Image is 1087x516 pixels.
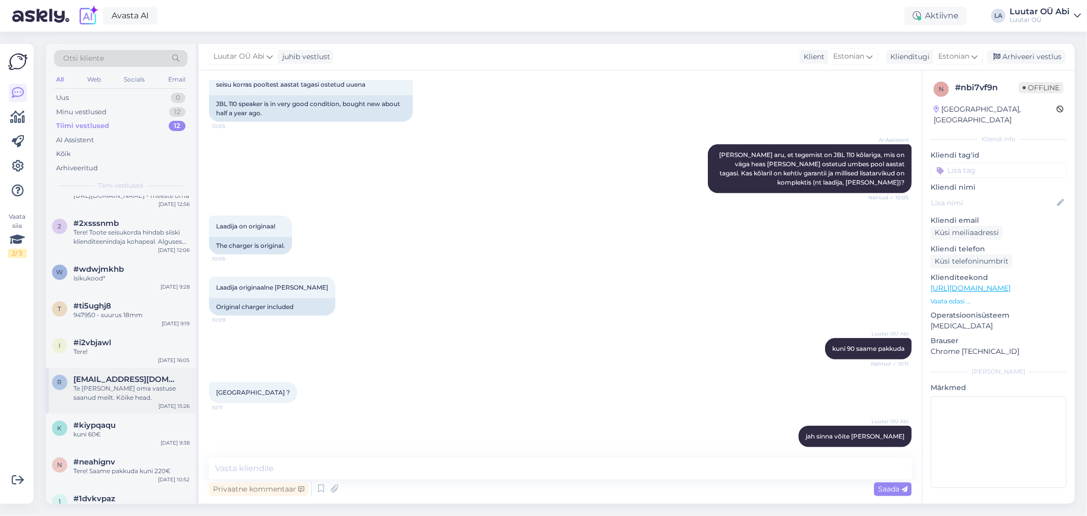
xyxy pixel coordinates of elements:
span: #ti5ughj8 [73,301,111,311]
span: raimivarik@gmail.com [73,375,179,384]
p: Kliendi tag'id [931,150,1067,161]
span: Luutar OÜ Abi [870,418,909,425]
span: Estonian [938,51,969,62]
div: 0 [171,93,185,103]
div: # nbi7vf9n [955,82,1019,94]
p: [MEDICAL_DATA] [931,321,1067,331]
div: Klienditugi [886,51,930,62]
span: 10:11 [212,404,250,411]
div: LA [991,9,1005,23]
div: raami suurus on S [73,503,190,512]
div: All [54,73,66,86]
div: The charger is original. [209,237,292,254]
p: Märkmed [931,382,1067,393]
p: Klienditeekond [931,272,1067,283]
div: Email [166,73,188,86]
span: Otsi kliente [63,53,104,64]
div: Original charger included [209,298,335,316]
div: Te [PERSON_NAME] oma vastuse saanud meilt. Kõike head. [73,384,190,402]
p: Kliendi nimi [931,182,1067,193]
span: #1dvkvpaz [73,494,115,503]
div: Tere! Toote seisukorda hindab siiski klienditeenindaja kohapeal. Alguses sai tehtud pakkumine KUN... [73,228,190,246]
span: Offline [1019,82,1064,93]
span: AI Assistent [870,136,909,144]
div: Luutar OÜ Abi [1010,8,1070,16]
div: Tere! [73,347,190,356]
div: 2 / 3 [8,249,26,258]
p: Chrome [TECHNICAL_ID] [931,346,1067,357]
span: 10:06 [212,255,250,263]
div: [DATE] 12:06 [158,246,190,254]
div: Vaata siia [8,212,26,258]
span: 2 [58,222,62,230]
span: n [939,85,944,93]
div: 947950 - suurus 18mm [73,311,190,320]
span: t [58,305,62,313]
div: Web [85,73,103,86]
a: Luutar OÜ AbiLuutar OÜ [1010,8,1081,24]
div: [DATE] 9:28 [161,283,190,291]
span: #2xsssnmb [73,219,119,228]
span: r [58,378,62,386]
a: Avasta AI [103,7,157,24]
div: Küsi meiliaadressi [931,226,1003,240]
span: Nähtud ✓ 10:05 [868,194,909,201]
span: k [58,424,62,432]
div: Minu vestlused [56,107,107,117]
div: Arhiveeritud [56,163,98,173]
p: Vaata edasi ... [931,297,1067,306]
div: Tiimi vestlused [56,121,109,131]
span: 1 [59,498,61,505]
div: Luutar OÜ [1010,16,1070,24]
div: Küsi telefoninumbrit [931,254,1013,268]
p: Operatsioonisüsteem [931,310,1067,321]
div: JBL 110 speaker is in very good condition, bought new about half a year ago. [209,95,413,122]
div: [DATE] 15:26 [158,402,190,410]
span: Estonian [833,51,864,62]
span: 10:09 [212,316,250,324]
div: Privaatne kommentaar [209,482,308,496]
div: Uus [56,93,69,103]
div: juhib vestlust [278,51,330,62]
div: [DATE] 10:52 [158,476,190,483]
span: #kiypqaqu [73,421,116,430]
span: [GEOGRAPHIC_DATA] ? [216,389,290,396]
img: Askly Logo [8,52,28,71]
div: Klient [800,51,825,62]
span: [PERSON_NAME] aru, et tegemist on JBL 110 kõlariga, mis on väga heas [PERSON_NAME] ostetud umbes ... [719,151,906,186]
div: Aktiivne [905,7,967,25]
span: Saada [878,484,908,494]
input: Lisa nimi [931,197,1055,209]
span: Luutar OÜ Abi [870,330,909,338]
span: jah sinna võite [PERSON_NAME] [806,432,905,440]
span: #i2vbjawl [73,338,111,347]
span: w [57,268,63,276]
span: Tiimi vestlused [98,181,144,190]
span: Laadija originaalne [PERSON_NAME] [216,283,328,291]
div: [GEOGRAPHIC_DATA], [GEOGRAPHIC_DATA] [934,104,1056,125]
div: 12 [169,107,185,117]
div: [PERSON_NAME] [931,367,1067,376]
div: [DATE] 9:19 [162,320,190,327]
span: Laadija on originaal [216,222,275,230]
p: Kliendi email [931,215,1067,226]
span: kuni 90 saame pakkuda [832,345,905,352]
span: 10:14 [870,448,909,455]
input: Lisa tag [931,163,1067,178]
div: Kõik [56,149,71,159]
span: #neahignv [73,457,115,467]
span: #wdwjmkhb [73,265,124,274]
div: Arhiveeri vestlus [987,50,1066,64]
span: n [57,461,62,469]
span: 10:05 [212,122,250,130]
div: [DATE] 12:56 [158,200,190,208]
span: Luutar OÜ Abi [214,51,264,62]
div: isikukood* [73,274,190,283]
div: AI Assistent [56,135,94,145]
p: Kliendi telefon [931,244,1067,254]
div: Socials [122,73,147,86]
div: kuni 60€ [73,430,190,439]
a: [URL][DOMAIN_NAME] [931,283,1011,293]
div: Kliendi info [931,135,1067,144]
img: explore-ai [77,5,99,27]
